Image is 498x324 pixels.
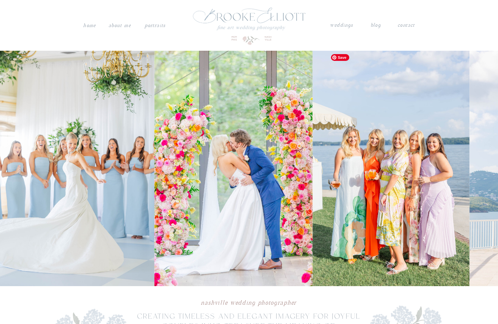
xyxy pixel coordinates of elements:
[11,18,16,23] img: website_grey.svg
[144,21,167,28] a: PORTRAITS
[18,39,24,45] img: tab_domain_overview_orange.svg
[330,21,354,30] a: weddings
[398,21,415,28] a: contact
[19,11,33,16] div: v 4.0.25
[26,40,61,44] div: Domain Overview
[83,21,96,30] a: Home
[371,21,381,30] a: blog
[75,40,114,44] div: Keywords by Traffic
[11,11,16,16] img: logo_orange.svg
[121,298,377,311] h1: Nashville wedding photographer
[331,54,349,61] span: Save
[67,39,73,45] img: tab_keywords_by_traffic_grey.svg
[18,18,74,23] div: Domain: [DOMAIN_NAME]
[108,21,132,30] a: About me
